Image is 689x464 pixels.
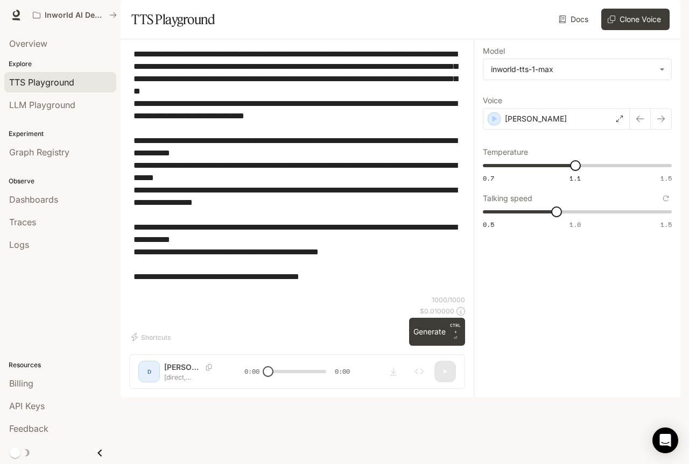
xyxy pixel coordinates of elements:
span: 1.1 [570,174,581,183]
button: Clone Voice [601,9,670,30]
span: 1.5 [660,220,672,229]
p: Model [483,47,505,55]
p: 1000 / 1000 [432,295,465,304]
span: 0.7 [483,174,494,183]
span: 0.5 [483,220,494,229]
a: Docs [557,9,593,30]
h1: TTS Playground [131,9,215,30]
button: GenerateCTRL +⏎ [409,318,465,346]
p: Inworld AI Demos [45,11,105,20]
span: 1.0 [570,220,581,229]
p: Voice [483,97,502,104]
button: Shortcuts [129,329,175,346]
p: CTRL + [450,322,461,335]
p: $ 0.010000 [420,306,454,316]
p: Talking speed [483,195,532,202]
div: inworld-tts-1-max [483,59,671,80]
div: Open Intercom Messenger [652,427,678,453]
button: Reset to default [660,192,672,204]
p: Temperature [483,148,528,156]
div: inworld-tts-1-max [491,64,654,75]
button: All workspaces [28,4,122,26]
span: 1.5 [660,174,672,183]
p: ⏎ [450,322,461,341]
p: [PERSON_NAME] [505,113,567,124]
